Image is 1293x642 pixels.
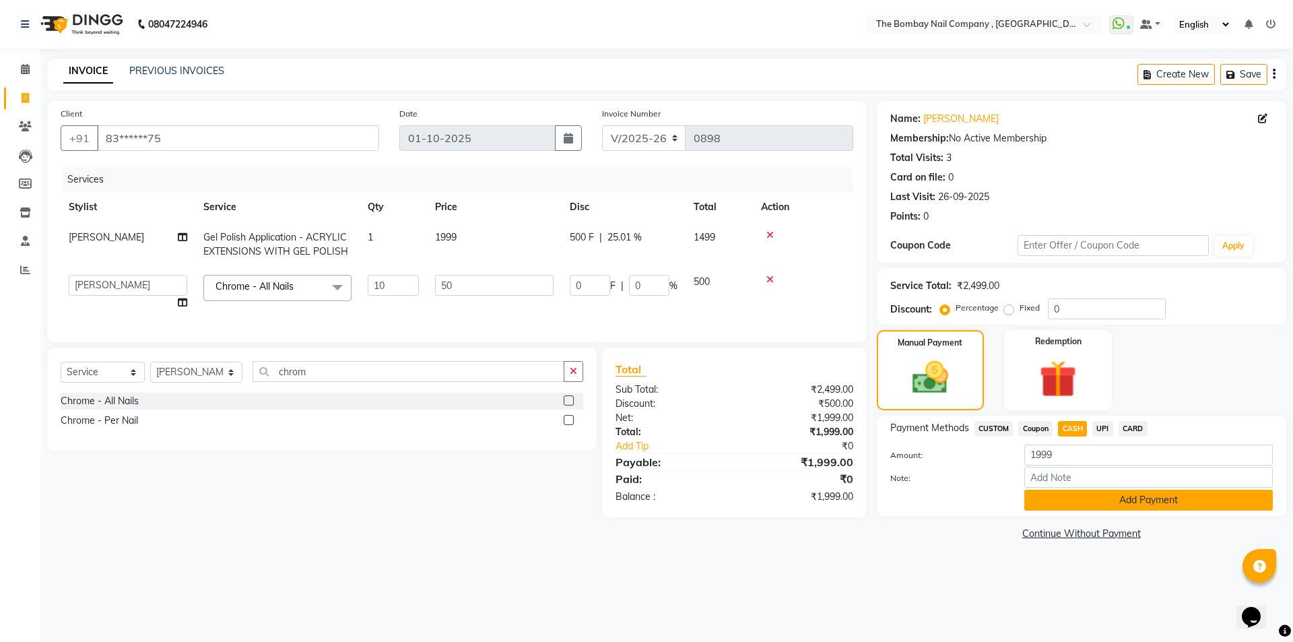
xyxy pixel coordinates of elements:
label: Manual Payment [898,337,962,349]
button: Save [1220,64,1267,85]
div: ₹1,999.00 [734,490,863,504]
div: No Active Membership [890,131,1273,146]
div: Discount: [605,397,734,411]
iframe: chat widget [1236,588,1280,629]
div: Chrome - All Nails [61,394,139,408]
label: Date [399,108,418,120]
label: Percentage [956,302,999,314]
th: Qty [360,192,427,222]
label: Amount: [880,449,1014,461]
label: Invoice Number [602,108,661,120]
th: Disc [562,192,686,222]
span: CUSTOM [974,421,1014,437]
div: Total Visits: [890,151,943,165]
span: UPI [1092,421,1113,437]
th: Total [686,192,753,222]
a: Continue Without Payment [880,527,1284,541]
span: 1 [368,231,373,243]
input: Search by Name/Mobile/Email/Code [97,125,379,151]
b: 08047224946 [148,5,207,43]
div: ₹0 [756,439,863,453]
label: Note: [880,472,1014,484]
span: Chrome - All Nails [215,280,294,292]
div: Services [62,167,863,192]
div: 0 [923,210,929,224]
span: F [610,279,616,293]
div: Balance : [605,490,734,504]
button: Apply [1214,236,1253,256]
span: CARD [1119,421,1148,437]
div: 0 [948,170,954,185]
div: Name: [890,112,921,126]
div: Discount: [890,302,932,317]
div: Paid: [605,471,734,487]
div: Coupon Code [890,238,1018,253]
div: ₹0 [734,471,863,487]
span: | [599,230,602,245]
button: Add Payment [1024,490,1273,511]
span: Gel Polish Application - ACRYLIC EXTENSIONS WITH GEL POLISH [203,231,348,257]
label: Client [61,108,82,120]
span: CASH [1058,421,1087,437]
input: Enter Offer / Coupon Code [1018,235,1209,256]
span: [PERSON_NAME] [69,231,144,243]
th: Action [753,192,853,222]
th: Stylist [61,192,195,222]
input: Search or Scan [253,361,565,382]
span: 500 F [570,230,594,245]
th: Service [195,192,360,222]
span: 25.01 % [607,230,642,245]
div: Chrome - Per Nail [61,414,138,428]
div: Last Visit: [890,190,935,204]
div: 3 [946,151,952,165]
a: PREVIOUS INVOICES [129,65,224,77]
div: ₹2,499.00 [957,279,999,293]
th: Price [427,192,562,222]
a: [PERSON_NAME] [923,112,999,126]
div: Card on file: [890,170,946,185]
div: Service Total: [890,279,952,293]
a: x [294,280,300,292]
div: ₹500.00 [734,397,863,411]
span: 1999 [435,231,457,243]
button: +91 [61,125,98,151]
span: 1499 [694,231,715,243]
a: INVOICE [63,59,113,84]
span: Coupon [1018,421,1053,437]
div: Sub Total: [605,383,734,397]
div: 26-09-2025 [938,190,989,204]
div: Net: [605,411,734,425]
span: Total [616,362,646,377]
div: ₹1,999.00 [734,454,863,470]
span: % [669,279,677,293]
img: _cash.svg [901,357,960,398]
div: ₹2,499.00 [734,383,863,397]
div: Points: [890,210,921,224]
span: | [621,279,624,293]
div: ₹1,999.00 [734,411,863,425]
label: Redemption [1035,335,1082,348]
img: logo [34,5,127,43]
span: 500 [694,276,710,288]
div: Membership: [890,131,949,146]
img: _gift.svg [1028,356,1088,402]
div: Total: [605,425,734,439]
div: ₹1,999.00 [734,425,863,439]
input: Add Note [1024,467,1273,488]
input: Amount [1024,445,1273,466]
button: Create New [1137,64,1215,85]
a: Add Tip [605,439,756,453]
div: Payable: [605,454,734,470]
span: Payment Methods [890,421,969,435]
label: Fixed [1020,302,1040,314]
